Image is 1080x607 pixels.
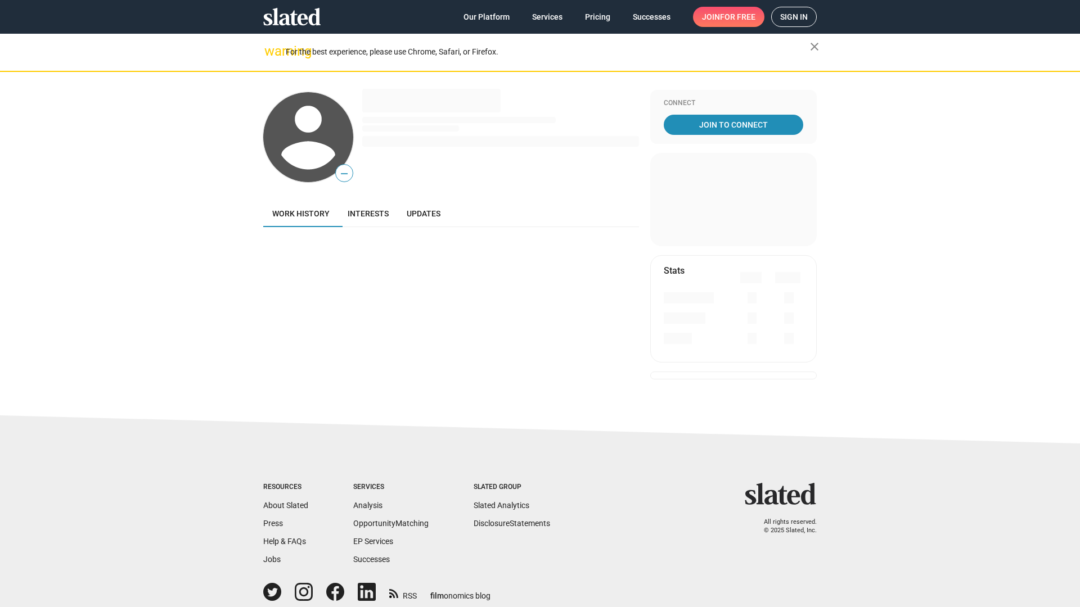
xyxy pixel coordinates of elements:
a: About Slated [263,501,308,510]
a: Updates [398,200,449,227]
p: All rights reserved. © 2025 Slated, Inc. [752,518,817,534]
a: Help & FAQs [263,537,306,546]
a: Services [523,7,571,27]
a: Press [263,519,283,528]
a: Jobs [263,555,281,564]
div: Connect [664,99,803,108]
div: Resources [263,483,308,492]
mat-card-title: Stats [664,265,685,277]
a: Work history [263,200,339,227]
a: filmonomics blog [430,582,490,601]
a: DisclosureStatements [474,519,550,528]
a: Joinfor free [693,7,764,27]
a: Slated Analytics [474,501,529,510]
span: for free [720,7,755,27]
span: Pricing [585,7,610,27]
a: Analysis [353,501,382,510]
div: Slated Group [474,483,550,492]
span: Join To Connect [666,115,801,135]
a: EP Services [353,537,393,546]
a: Our Platform [454,7,519,27]
a: Join To Connect [664,115,803,135]
a: OpportunityMatching [353,519,429,528]
a: Successes [353,555,390,564]
span: Our Platform [463,7,510,27]
div: For the best experience, please use Chrome, Safari, or Firefox. [286,44,810,60]
span: — [336,166,353,181]
span: film [430,591,444,600]
span: Successes [633,7,670,27]
mat-icon: close [808,40,821,53]
span: Services [532,7,562,27]
a: Interests [339,200,398,227]
a: Successes [624,7,679,27]
span: Work history [272,209,330,218]
mat-icon: warning [264,44,278,58]
a: RSS [389,584,417,601]
a: Pricing [576,7,619,27]
span: Updates [407,209,440,218]
a: Sign in [771,7,817,27]
span: Sign in [780,7,808,26]
span: Join [702,7,755,27]
span: Interests [348,209,389,218]
div: Services [353,483,429,492]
